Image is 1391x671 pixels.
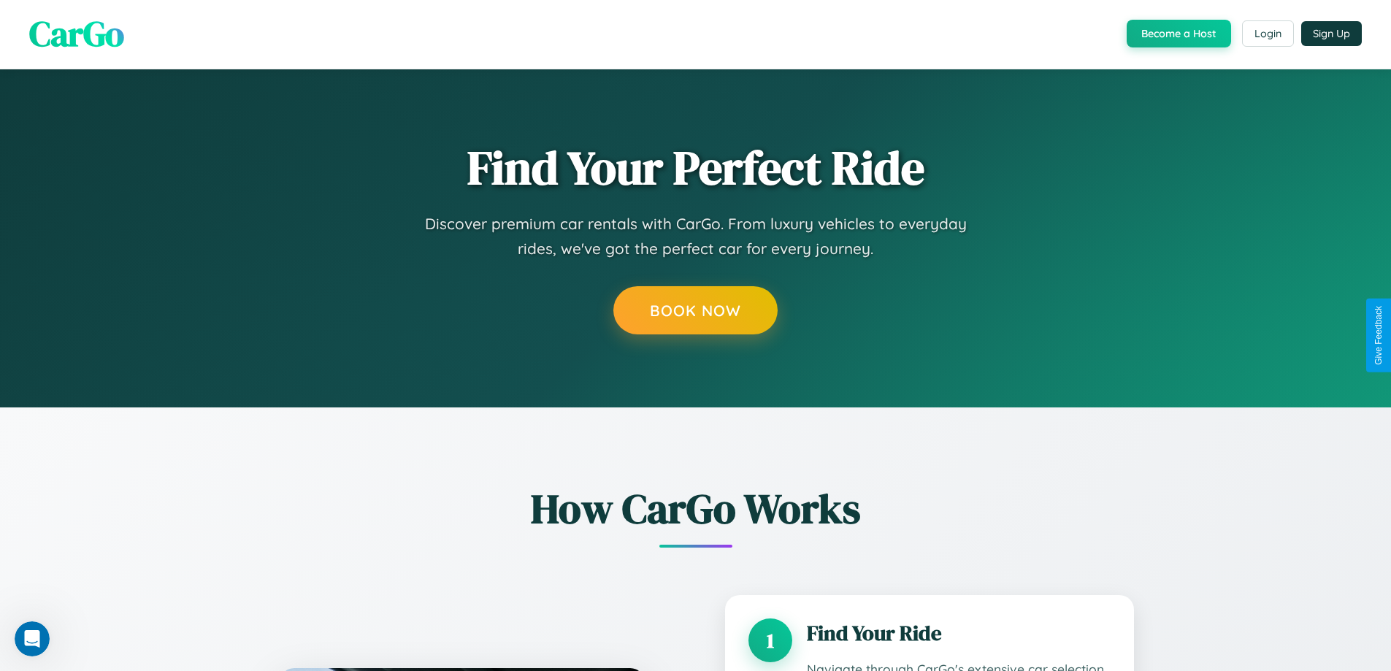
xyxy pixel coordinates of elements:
button: Sign Up [1301,21,1362,46]
p: Discover premium car rentals with CarGo. From luxury vehicles to everyday rides, we've got the pe... [404,212,988,261]
div: Give Feedback [1373,306,1384,365]
iframe: Intercom live chat [15,621,50,656]
h2: How CarGo Works [258,480,1134,537]
button: Book Now [613,286,778,334]
h3: Find Your Ride [807,618,1111,648]
span: CarGo [29,9,124,58]
div: 1 [748,618,792,662]
h1: Find Your Perfect Ride [467,142,924,193]
button: Become a Host [1127,20,1231,47]
button: Login [1242,20,1294,47]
